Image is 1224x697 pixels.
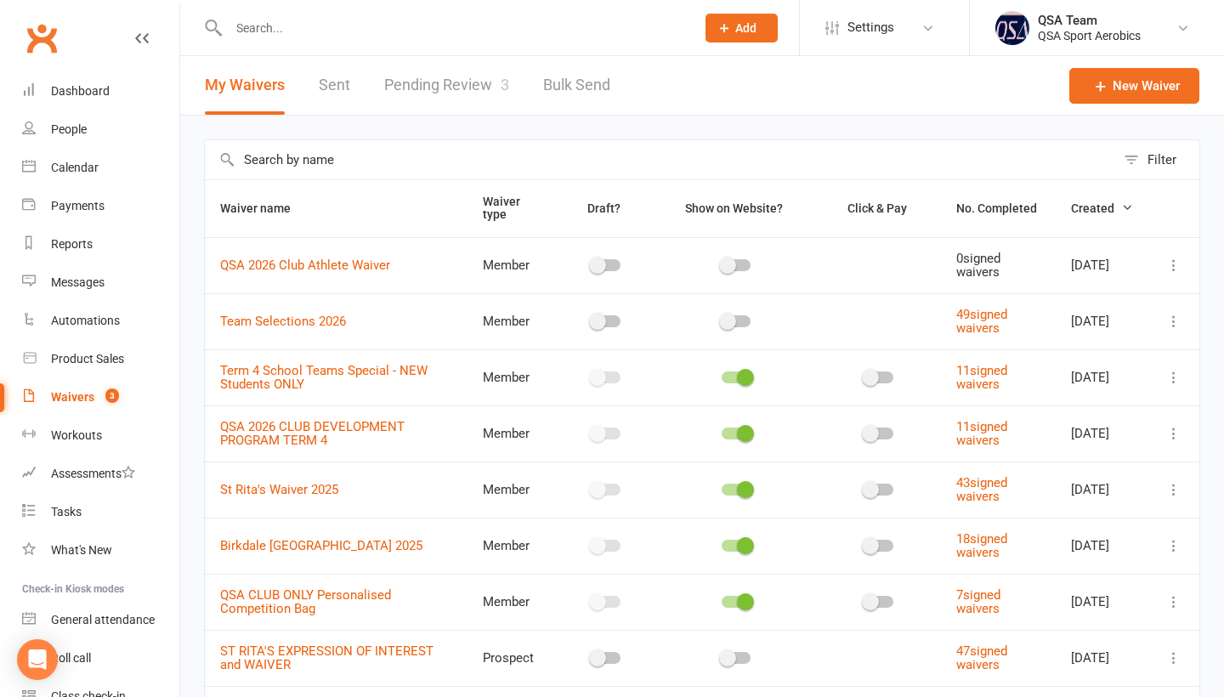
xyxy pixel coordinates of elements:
span: Draft? [587,201,620,215]
a: Roll call [22,639,179,677]
a: 7signed waivers [956,587,1000,617]
th: No. Completed [941,180,1056,237]
span: Settings [847,8,894,47]
a: Calendar [22,149,179,187]
img: thumb_image1645967867.png [995,11,1029,45]
a: What's New [22,531,179,569]
a: Assessments [22,455,179,493]
td: Member [467,237,558,293]
a: Tasks [22,493,179,531]
a: 18signed waivers [956,531,1007,561]
a: General attendance kiosk mode [22,601,179,639]
div: Product Sales [51,352,124,365]
input: Search... [224,16,683,40]
a: 11signed waivers [956,363,1007,393]
a: Birkdale [GEOGRAPHIC_DATA] 2025 [220,538,422,553]
button: Draft? [572,198,639,218]
a: QSA 2026 CLUB DEVELOPMENT PROGRAM TERM 4 [220,419,405,449]
td: [DATE] [1056,405,1148,462]
div: What's New [51,543,112,557]
td: [DATE] [1056,574,1148,630]
button: Filter [1115,140,1199,179]
a: Dashboard [22,72,179,110]
a: Product Sales [22,340,179,378]
a: ST RITA'S EXPRESSION OF INTEREST and WAIVER [220,643,433,673]
td: Member [467,462,558,518]
div: Open Intercom Messenger [17,639,58,680]
td: [DATE] [1056,293,1148,349]
a: Clubworx [20,17,63,59]
div: QSA Sport Aerobics [1038,28,1141,43]
a: Automations [22,302,179,340]
a: Team Selections 2026 [220,314,346,329]
a: Term 4 School Teams Special - NEW Students ONLY [220,363,428,393]
td: [DATE] [1056,237,1148,293]
span: Show on Website? [685,201,783,215]
a: Payments [22,187,179,225]
a: Sent [319,56,350,115]
button: My Waivers [205,56,285,115]
td: Member [467,518,558,574]
a: New Waiver [1069,68,1199,104]
div: Calendar [51,161,99,174]
a: St Rita's Waiver 2025 [220,482,338,497]
td: Member [467,574,558,630]
input: Search by name [205,140,1115,179]
div: People [51,122,87,136]
button: Add [705,14,778,42]
div: Tasks [51,505,82,518]
a: Workouts [22,416,179,455]
button: Click & Pay [832,198,926,218]
span: 0 signed waivers [956,251,1000,280]
div: Reports [51,237,93,251]
span: Click & Pay [847,201,907,215]
a: Waivers 3 [22,378,179,416]
th: Waiver type [467,180,558,237]
div: Dashboard [51,84,110,98]
div: QSA Team [1038,13,1141,28]
td: Member [467,405,558,462]
td: [DATE] [1056,462,1148,518]
div: General attendance [51,613,155,626]
span: 3 [105,388,119,403]
div: Filter [1147,150,1176,170]
a: Messages [22,263,179,302]
a: QSA CLUB ONLY Personalised Competition Bag [220,587,391,617]
div: Waivers [51,390,94,404]
button: Created [1071,198,1133,218]
td: Prospect [467,630,558,686]
td: [DATE] [1056,349,1148,405]
a: Pending Review3 [384,56,509,115]
a: People [22,110,179,149]
span: 3 [501,76,509,93]
td: [DATE] [1056,518,1148,574]
a: 49signed waivers [956,307,1007,337]
a: QSA 2026 Club Athlete Waiver [220,258,390,273]
div: Messages [51,275,105,289]
div: Payments [51,199,105,212]
div: Roll call [51,651,91,665]
span: Created [1071,201,1133,215]
td: Member [467,349,558,405]
div: Assessments [51,467,135,480]
div: Workouts [51,428,102,442]
td: [DATE] [1056,630,1148,686]
button: Show on Website? [670,198,802,218]
a: 43signed waivers [956,475,1007,505]
a: 47signed waivers [956,643,1007,673]
span: Waiver name [220,201,309,215]
a: Bulk Send [543,56,610,115]
a: Reports [22,225,179,263]
a: 11signed waivers [956,419,1007,449]
td: Member [467,293,558,349]
button: Waiver name [220,198,309,218]
span: Add [735,21,756,35]
div: Automations [51,314,120,327]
